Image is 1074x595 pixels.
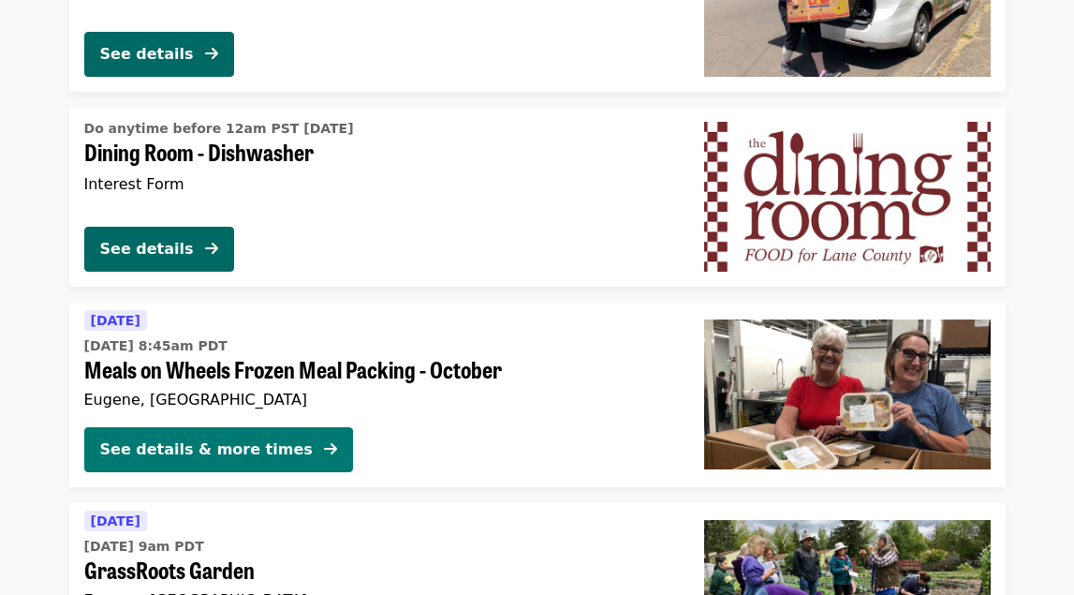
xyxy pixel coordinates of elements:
a: See details for "Dining Room - Dishwasher" [69,107,1006,287]
a: See details for "Meals on Wheels Frozen Meal Packing - October" [69,302,1006,487]
span: Do anytime before 12am PST [DATE] [84,121,354,136]
div: See details & more times [100,439,313,461]
i: arrow-right icon [205,45,218,63]
span: Dining Room - Dishwasher [84,139,674,166]
div: Eugene, [GEOGRAPHIC_DATA] [84,391,674,409]
span: [DATE] [91,513,140,528]
time: [DATE] 9am PDT [84,537,204,557]
img: Dining Room - Dishwasher organized by FOOD For Lane County [704,122,991,272]
span: [DATE] [91,313,140,328]
button: See details & more times [84,427,353,472]
time: [DATE] 8:45am PDT [84,336,228,356]
button: See details [84,32,234,77]
div: See details [100,43,194,66]
span: Meals on Wheels Frozen Meal Packing - October [84,356,674,383]
span: GrassRoots Garden [84,557,674,584]
i: arrow-right icon [205,240,218,258]
button: See details [84,227,234,272]
span: Interest Form [84,175,184,193]
div: See details [100,238,194,260]
img: Meals on Wheels Frozen Meal Packing - October organized by FOOD For Lane County [704,320,991,469]
i: arrow-right icon [324,440,337,458]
